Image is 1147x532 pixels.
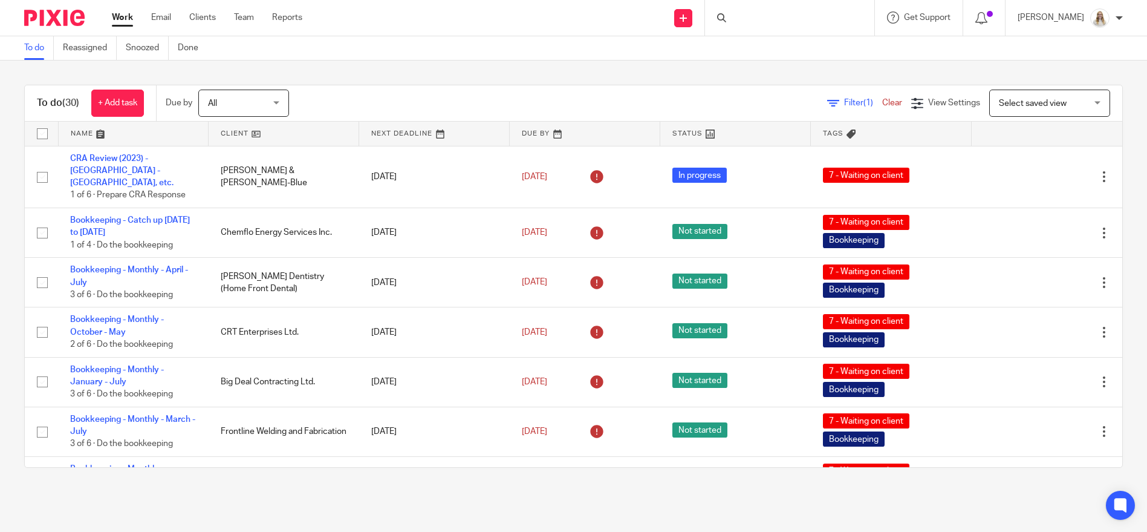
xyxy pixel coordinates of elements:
[863,99,873,107] span: (1)
[823,314,909,329] span: 7 - Waiting on client
[823,364,909,379] span: 7 - Waiting on client
[522,378,547,386] span: [DATE]
[70,340,173,349] span: 2 of 6 · Do the bookkeeping
[522,427,547,436] span: [DATE]
[209,357,359,407] td: Big Deal Contracting Ltd.
[904,13,950,22] span: Get Support
[70,266,188,286] a: Bookkeeping - Monthly - April - July
[189,11,216,24] a: Clients
[672,224,727,239] span: Not started
[37,97,79,110] h1: To do
[166,97,192,109] p: Due by
[70,216,190,237] a: Bookkeeping - Catch up [DATE] to [DATE]
[1090,8,1110,28] img: Headshot%2011-2024%20white%20background%20square%202.JPG
[844,99,882,107] span: Filter
[359,457,510,507] td: [DATE]
[823,432,885,447] span: Bookkeeping
[24,10,85,26] img: Pixie
[359,208,510,258] td: [DATE]
[672,422,727,438] span: Not started
[823,233,885,248] span: Bookkeeping
[70,241,173,249] span: 1 of 4 · Do the bookkeeping
[999,99,1067,108] span: Select saved view
[208,99,217,108] span: All
[823,130,843,137] span: Tags
[823,413,909,429] span: 7 - Waiting on client
[62,98,79,108] span: (30)
[928,99,980,107] span: View Settings
[359,146,510,208] td: [DATE]
[24,36,54,60] a: To do
[91,90,144,117] a: + Add task
[209,208,359,258] td: Chemflo Energy Services Inc.
[272,11,302,24] a: Reports
[70,291,173,299] span: 3 of 6 · Do the bookkeeping
[359,407,510,456] td: [DATE]
[209,146,359,208] td: [PERSON_NAME] & [PERSON_NAME]-Blue
[823,264,909,280] span: 7 - Waiting on client
[178,36,207,60] a: Done
[882,99,902,107] a: Clear
[70,465,164,485] a: Bookkeeping - Monthly - January - July
[359,258,510,307] td: [DATE]
[209,457,359,507] td: [DRIVERS_LICENSE_NUMBER] Alberta Ltd. ([PERSON_NAME])
[70,154,174,188] a: CRA Review (2023) - [GEOGRAPHIC_DATA] - [GEOGRAPHIC_DATA], etc.
[209,407,359,456] td: Frontline Welding and Fabrication
[522,228,547,237] span: [DATE]
[823,332,885,347] span: Bookkeeping
[126,36,169,60] a: Snoozed
[70,440,173,448] span: 3 of 6 · Do the bookkeeping
[672,323,727,338] span: Not started
[672,168,727,183] span: In progress
[522,278,547,287] span: [DATE]
[209,307,359,357] td: CRT Enterprises Ltd.
[359,307,510,357] td: [DATE]
[63,36,117,60] a: Reassigned
[672,373,727,388] span: Not started
[1018,11,1084,24] p: [PERSON_NAME]
[823,215,909,230] span: 7 - Waiting on client
[151,11,171,24] a: Email
[672,274,727,289] span: Not started
[234,11,254,24] a: Team
[359,357,510,407] td: [DATE]
[70,366,164,386] a: Bookkeeping - Monthly - January - July
[823,168,909,183] span: 7 - Waiting on client
[522,328,547,337] span: [DATE]
[70,390,173,399] span: 3 of 6 · Do the bookkeeping
[823,464,909,479] span: 7 - Waiting on client
[70,415,195,436] a: Bookkeeping - Monthly - March - July
[209,258,359,307] td: [PERSON_NAME] Dentistry (Home Front Dental)
[70,191,186,200] span: 1 of 6 · Prepare CRA Response
[823,283,885,298] span: Bookkeeping
[823,382,885,397] span: Bookkeeping
[70,315,164,336] a: Bookkeeping - Monthly - October - May
[112,11,133,24] a: Work
[522,172,547,181] span: [DATE]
